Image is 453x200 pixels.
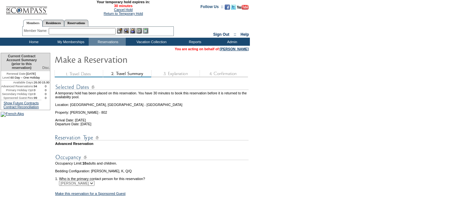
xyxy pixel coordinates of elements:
[220,47,249,51] a: [PERSON_NAME]
[237,6,249,10] a: Subscribe to our YouTube Channel
[15,38,52,46] td: Home
[55,122,249,126] td: Departure Date: [DATE]
[52,38,89,46] td: My Memberships
[55,99,249,107] td: Location: [GEOGRAPHIC_DATA], [GEOGRAPHIC_DATA] - [GEOGRAPHIC_DATA]
[55,114,249,122] td: Arrival Date: [DATE]
[55,142,249,146] td: Advanced Reservation
[41,92,50,96] td: 0
[41,88,50,92] td: 0
[143,28,148,33] img: b_calculator.gif
[104,12,143,15] a: Return to Temporary Hold
[225,5,230,10] img: Become our fan on Facebook
[176,38,213,46] td: Reports
[41,81,50,84] td: 15.00
[126,38,176,46] td: Vacation Collection
[213,38,250,46] td: Admin
[1,71,41,76] td: [DATE]
[231,6,236,10] a: Follow us on Twitter
[1,84,34,88] td: Advanced Reservations:
[6,72,26,76] span: Renewal Date:
[1,112,24,117] img: French Alps
[200,71,248,77] img: step4_state1.gif
[5,1,47,14] img: Compass Home
[41,84,50,88] td: 0
[136,28,142,33] img: Reservations
[1,53,41,71] td: Current Contract Account Summary (prior to this reservation)
[34,92,42,96] td: 0
[43,20,64,26] a: Residences
[225,6,230,10] a: Become our fan on Facebook
[201,4,223,12] td: Follow Us ::
[34,96,42,100] td: 99
[89,38,126,46] td: Reservations
[231,5,236,10] img: Follow us on Twitter
[213,32,229,37] a: Sign Out
[130,28,135,33] img: Impersonate
[1,76,41,81] td: 60 Day – One Holiday
[55,83,249,91] img: subTtlSelectedDates.gif
[55,161,249,165] td: Occupancy Limit: adults and children.
[55,134,249,142] img: subTtlResType.gif
[55,91,249,99] td: A temporary hold has been placed on this reservation. You have 30 minutes to book this reservatio...
[82,161,86,165] span: 10
[1,88,34,92] td: Primary Holiday Opt:
[55,153,249,161] img: subTtlOccupancy.gif
[151,71,200,77] img: step3_state1.gif
[42,66,50,70] span: Disc.
[1,96,34,100] td: Sponsored Guest Res:
[123,28,129,33] img: View
[117,28,123,33] img: b_edit.gif
[54,71,103,77] img: step1_state3.gif
[64,20,88,26] a: Reservations
[1,92,34,96] td: Secondary Holiday Opt:
[241,32,249,37] a: Help
[55,107,249,114] td: Property: [PERSON_NAME] - 802
[4,101,39,105] a: Show Future Contracts
[234,32,236,37] span: ::
[1,81,34,84] td: Available Days:
[51,4,196,8] span: 30 minutes
[55,173,249,181] td: 1. Who is the primary contact person for this reservation?
[34,84,42,88] td: 94
[24,28,49,33] div: Member Name:
[114,8,133,12] a: Cancel Hold
[55,192,125,195] a: Make this reservation for a Sponsored Guest
[55,169,249,173] td: Bedding Configuration: [PERSON_NAME], K, Q/Q
[34,81,42,84] td: 26.00
[3,76,11,80] span: Level:
[175,47,249,51] span: You are acting on behalf of:
[23,20,43,27] a: Members
[54,53,183,66] img: Make Reservation
[34,88,42,92] td: 0
[237,5,249,10] img: Subscribe to our YouTube Channel
[41,96,50,100] td: 0
[4,105,39,109] a: Contract Reconciliation
[103,71,151,77] img: step2_state2.gif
